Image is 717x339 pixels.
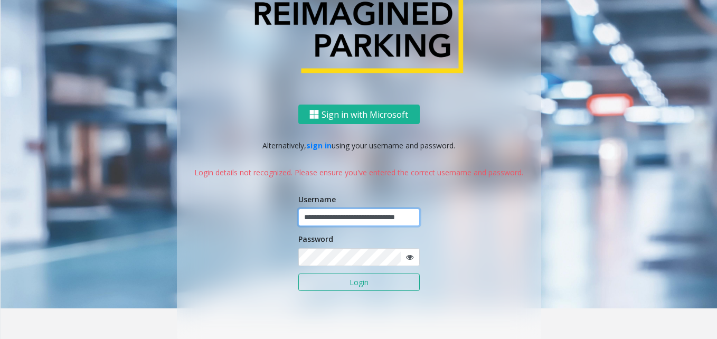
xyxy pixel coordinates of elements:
a: sign in [306,140,332,150]
label: Username [298,194,336,205]
button: Login [298,274,420,291]
button: Sign in with Microsoft [298,105,420,124]
p: Login details not recognized. Please ensure you've entered the correct username and password. [187,167,531,178]
p: Alternatively, using your username and password. [187,140,531,151]
label: Password [298,233,333,244]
